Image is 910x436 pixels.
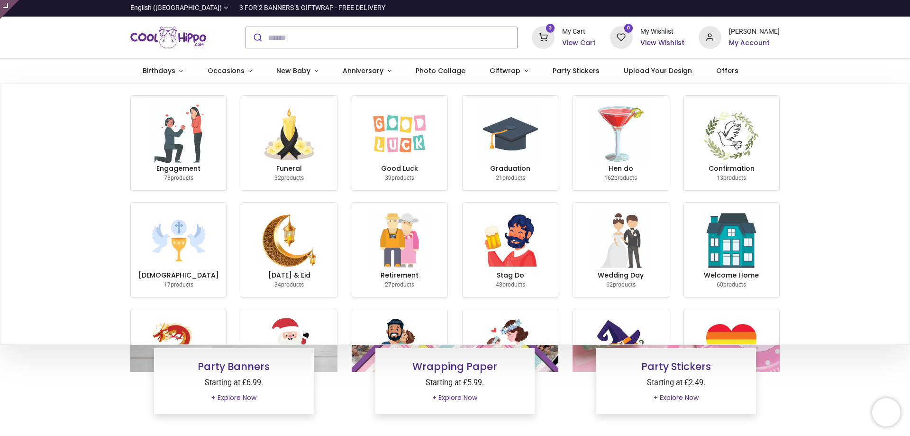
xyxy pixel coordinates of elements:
[701,317,762,378] img: image
[591,103,651,164] img: image
[239,3,385,13] div: 3 FOR 2 BANNERS & GIFTWRAP - FREE DELIVERY
[466,271,554,280] h6: Stag Do
[562,27,596,37] div: My Cart
[872,398,901,427] iframe: Brevo live chat
[496,175,525,181] small: products
[164,175,171,181] span: 78
[385,175,414,181] small: products
[356,164,444,174] h6: Good Luck
[606,281,613,288] span: 62
[198,360,270,373] a: Party Banners
[604,378,748,389] p: Starting at £2.49.
[208,66,245,75] span: Occasions
[562,38,596,48] a: View Cart
[383,378,528,389] p: Starting at £5.99.
[259,103,319,164] img: image
[412,360,497,373] a: Wrapping Paper
[241,96,337,190] a: Funeral 32products
[604,175,637,181] small: products
[426,390,483,406] a: + Explore Now
[385,281,414,288] small: products
[385,175,391,181] span: 39
[591,317,651,378] img: image
[591,210,651,271] img: image
[577,271,664,280] h6: Wedding Day
[606,281,636,288] small: products
[701,103,762,164] img: image
[148,317,209,378] img: image
[131,203,226,297] a: [DEMOGRAPHIC_DATA] 17products
[640,38,684,48] a: View Wishlist
[205,390,263,406] a: + Explore Now
[246,27,268,48] button: Submit
[245,164,333,174] h6: Funeral
[624,66,692,75] span: Upload Your Design
[148,210,209,271] img: image
[245,271,333,280] h6: [DATE] & Eid
[416,66,465,75] span: Photo Collage
[496,281,502,288] span: 48
[274,175,281,181] span: 32
[330,59,403,83] a: Anniversary
[276,66,310,75] span: New Baby
[130,24,206,51] a: Logo of Cool Hippo
[274,281,304,288] small: products
[463,96,558,190] a: Graduation 21products
[274,175,304,181] small: products
[610,33,633,41] a: 0
[532,33,555,41] a: 2
[264,59,331,83] a: New Baby
[641,360,711,373] a: Party Stickers
[624,24,633,33] sup: 0
[463,203,558,297] a: Stag Do 48products
[369,103,430,164] img: image
[480,210,541,271] img: image
[477,59,540,83] a: Giftwrap
[274,281,281,288] span: 34
[729,27,780,37] div: [PERSON_NAME]
[729,38,780,48] a: My Account
[131,96,226,190] a: Engagement 78products
[480,317,541,378] img: image
[577,164,664,174] h6: Hen do
[241,203,337,297] a: [DATE] & Eid 34products
[546,24,555,33] sup: 2
[148,103,209,164] img: image
[717,281,746,288] small: products
[259,317,319,378] img: image
[343,66,383,75] span: Anniversary
[684,203,779,297] a: Welcome Home 60products
[701,210,762,271] img: image
[717,175,746,181] small: products
[480,103,541,164] img: image
[640,27,684,37] div: My Wishlist
[164,175,193,181] small: products
[604,175,614,181] span: 162
[130,59,195,83] a: Birthdays
[553,66,600,75] span: Party Stickers
[573,96,668,190] a: Hen do 162products
[496,281,525,288] small: products
[716,66,738,75] span: Offers
[356,271,444,280] h6: Retirement
[496,175,502,181] span: 21
[352,203,447,297] a: Retirement 27products
[369,317,430,378] img: image
[143,66,175,75] span: Birthdays
[162,378,306,389] p: Starting at £6.99.
[385,281,391,288] span: 27
[369,210,430,271] img: image
[573,203,668,297] a: Wedding Day 62products
[352,96,447,190] a: Good Luck 39products
[164,281,171,288] span: 17
[688,164,775,174] h6: Confirmation
[135,164,222,174] h6: Engagement
[490,66,520,75] span: Giftwrap
[684,96,779,190] a: Confirmation 13products
[130,3,228,13] a: English ([GEOGRAPHIC_DATA])
[717,281,723,288] span: 60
